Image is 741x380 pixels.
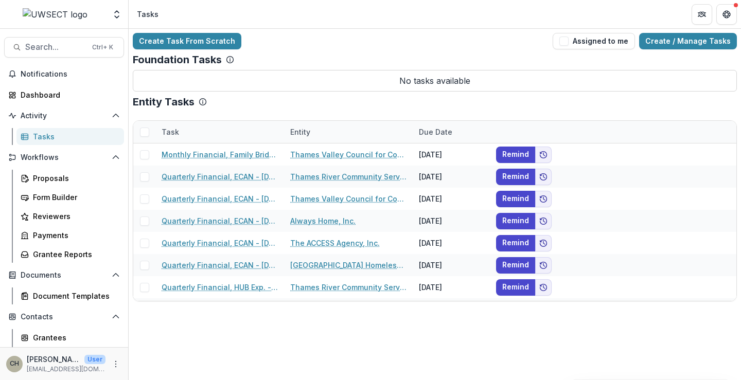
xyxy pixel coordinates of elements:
div: [DATE] [413,166,490,188]
a: Grantees [16,329,124,346]
div: Grantees [33,332,116,343]
a: Form Builder [16,189,124,206]
button: Add to friends [535,169,552,185]
div: [DATE] [413,276,490,298]
button: Partners [692,4,712,25]
a: Grantee Reports [16,246,124,263]
button: Add to friends [535,213,552,229]
button: More [110,358,122,370]
button: Remind [496,213,535,229]
button: Search... [4,37,124,58]
div: Carli Herz [10,360,19,367]
a: Thames River Community Service, Inc. [290,282,407,293]
div: [DATE] [413,188,490,210]
div: Reviewers [33,211,116,222]
a: Quarterly Financial, ECAN - [DATE]-[DATE] [162,215,278,226]
button: Get Help [716,4,737,25]
button: Remind [496,235,535,251]
a: Tasks [16,128,124,145]
div: Task [155,126,185,137]
div: Entity [284,126,316,137]
div: Form Builder [33,192,116,203]
div: Document Templates [33,291,116,301]
button: Open Workflows [4,149,124,166]
button: Notifications [4,66,124,82]
a: Dashboard [4,86,124,103]
button: Assigned to me [553,33,635,49]
a: Monthly Financial, Family Bridge - [DATE] [162,149,278,160]
img: UWSECT logo [23,8,87,21]
div: [DATE] [413,298,490,320]
a: Document Templates [16,287,124,304]
span: Activity [21,112,108,120]
a: Quarterly Financial, HUB Exp. - [DATE]-[DATE] [162,282,278,293]
p: Foundation Tasks [133,53,222,66]
div: [DATE] [413,232,490,254]
div: Payments [33,230,116,241]
div: Dashboard [21,89,116,100]
button: Add to friends [535,191,552,207]
div: Tasks [33,131,116,142]
div: Task [155,121,284,143]
a: [GEOGRAPHIC_DATA] Homeless Hospitality Center [290,260,407,270]
button: Remind [496,257,535,274]
span: Contacts [21,313,108,321]
a: Thames Valley Council for Community Action [290,193,407,204]
a: Create Task From Scratch [133,33,241,49]
div: Proposals [33,173,116,184]
div: [DATE] [413,143,490,166]
a: Proposals [16,170,124,187]
a: Quarterly Financial, ECAN - [DATE]-[DATE] [162,238,278,248]
div: [DATE] [413,210,490,232]
nav: breadcrumb [133,7,163,22]
button: Add to friends [535,147,552,163]
div: [DATE] [413,254,490,276]
button: Open entity switcher [110,4,124,25]
button: Add to friends [535,279,552,296]
p: Entity Tasks [133,96,195,108]
button: Add to friends [535,257,552,274]
div: Tasks [137,9,158,20]
a: Thames Valley Council for Community Action [290,149,407,160]
button: Open Contacts [4,309,124,325]
a: Quarterly Financial, ECAN - [DATE]-[DATE] [162,260,278,270]
button: Remind [496,147,535,163]
a: Reviewers [16,208,124,225]
div: Due Date [413,121,490,143]
p: No tasks available [133,70,737,92]
span: Notifications [21,70,120,79]
button: Open Documents [4,267,124,283]
a: Quarterly Financial, ECAN - [DATE]-[DATE] [162,193,278,204]
p: [EMAIL_ADDRESS][DOMAIN_NAME] [27,365,105,374]
p: [PERSON_NAME] [27,354,80,365]
button: Open Activity [4,107,124,124]
button: Add to friends [535,235,552,251]
div: Entity [284,121,413,143]
a: Payments [16,227,124,244]
button: Remind [496,191,535,207]
div: Due Date [413,126,458,137]
a: Always Home, Inc. [290,215,356,226]
div: Grantee Reports [33,249,116,260]
button: Remind [496,279,535,296]
span: Workflows [21,153,108,162]
span: Documents [21,271,108,280]
span: Search... [25,42,86,52]
a: The ACCESS Agency, Inc. [290,238,380,248]
a: Thames River Community Service, Inc. [290,171,407,182]
a: Create / Manage Tasks [639,33,737,49]
div: Ctrl + K [90,42,115,53]
button: Remind [496,169,535,185]
a: Quarterly Financial, ECAN - [DATE]-[DATE] [162,171,278,182]
p: User [84,355,105,364]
